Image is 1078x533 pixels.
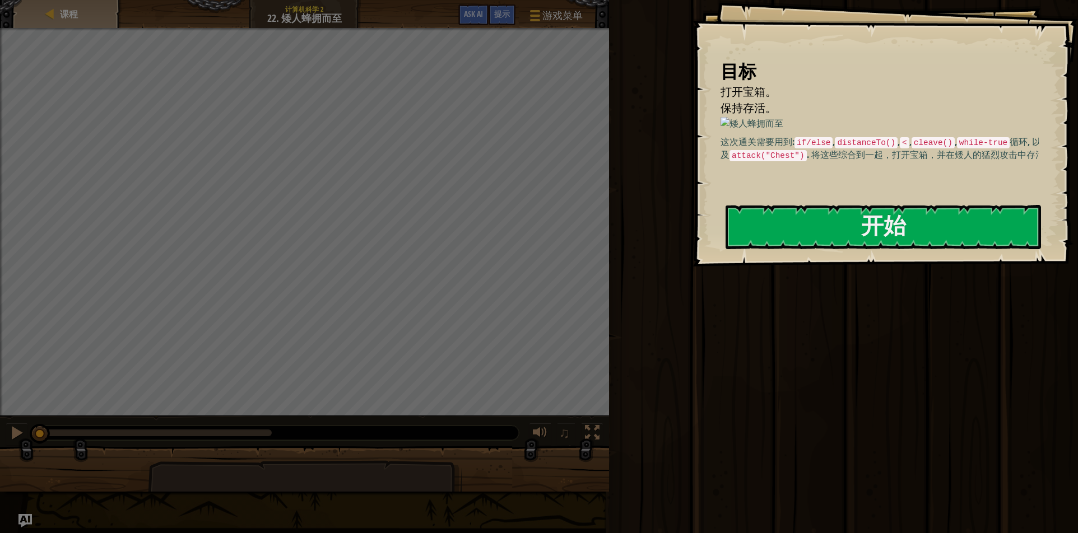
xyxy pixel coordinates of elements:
[464,8,483,19] span: Ask AI
[57,8,78,20] a: 课程
[18,514,32,527] button: Ask AI
[6,423,28,446] button: Ctrl + P: Pause
[726,205,1041,249] button: 开始
[721,100,777,115] span: 保持存活。
[721,135,1047,162] p: 这次通关需要用到: , , , , 循环, 以及 . 将这些综合到一起，打开宝箱，并在矮人的猛烈攻击中存活.
[912,137,955,148] code: cleave()
[721,117,783,130] img: 矮人蜂拥而至
[721,84,777,99] span: 打开宝箱。
[542,8,583,23] span: 游戏菜单
[957,137,1010,148] code: while-true
[900,137,909,148] code: <
[721,59,1039,85] div: 目标
[521,4,589,31] button: 游戏菜单
[458,4,489,25] button: Ask AI
[794,137,833,148] code: if/else
[835,137,898,148] code: distanceTo()
[60,8,78,20] span: 课程
[494,8,510,19] span: 提示
[557,423,576,446] button: ♫
[559,424,570,441] span: ♫
[707,84,1036,100] li: 打开宝箱。
[581,423,603,446] button: 切换全屏
[729,150,807,161] code: attack("Chest")
[529,423,551,446] button: 音量调节
[707,100,1036,116] li: 保持存活。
